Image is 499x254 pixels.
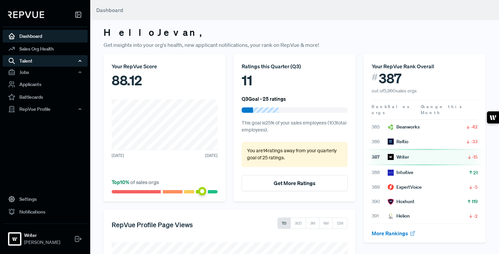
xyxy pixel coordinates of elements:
button: 3M [306,218,320,229]
a: WriterWriter[PERSON_NAME] [3,224,88,249]
span: [DATE] [112,153,124,159]
span: 387 [372,154,388,161]
span: 386 [372,138,388,145]
button: RepVue Profile [3,103,88,115]
p: You are 14 ratings away from your quarterly goal of 25 ratings . [247,147,342,162]
button: 12M [333,218,348,229]
span: out of 5,960 sales orgs [372,88,417,94]
span: -2 [473,213,478,220]
span: 391 [372,213,388,220]
img: Reltio [388,139,394,145]
a: Applicants [3,78,88,91]
span: # [372,70,378,84]
div: Intuitive [388,169,413,176]
div: 11 [242,70,348,90]
img: Helion [388,213,394,219]
div: 88.12 [112,70,218,90]
div: Reltio [388,138,408,145]
a: Dashboard [3,30,88,43]
span: 21 [473,169,478,176]
div: Beanworks [388,123,420,131]
span: 388 [372,169,388,176]
a: More Rankings [372,230,416,237]
img: Writer [388,154,394,160]
div: Your RepVue Score [112,62,218,70]
h6: Q3 Goal - 25 ratings [242,96,286,102]
span: 385 [372,123,388,131]
p: Get insights into your org's health, new applicant notifications, your rank on RepVue & more! [104,41,486,49]
span: 389 [372,184,388,191]
span: Rank [372,104,388,110]
a: Notifications [3,205,88,218]
button: Get More Ratings [242,175,348,191]
img: Writer [9,234,20,244]
a: Battlecards [3,91,88,103]
span: of sales orgs [112,179,159,185]
button: 6M [319,218,333,229]
span: 390 [372,198,388,205]
img: Hoxhunt [388,199,394,205]
span: -15 [472,154,478,160]
img: RepVue [8,11,44,18]
img: Intuitive [388,170,394,176]
span: Sales orgs [372,104,410,115]
img: ExpertVoice [388,184,394,190]
button: Jobs [3,67,88,78]
a: Sales Org Health [3,43,88,55]
span: -42 [471,123,478,130]
h3: Hello Jevan , [104,27,486,38]
div: Writer [388,154,409,161]
span: [DATE] [205,153,218,159]
span: Dashboard [96,7,123,13]
a: Settings [3,193,88,205]
p: This goal is 25 % of your sales employees ( 103 total employees). [242,119,348,134]
div: Hoxhunt [388,198,414,205]
div: Helion [388,213,410,220]
span: Top 10 % [112,179,130,185]
h5: RepVue Profile Page Views [112,221,193,229]
strong: Writer [24,232,60,239]
button: 30D [290,218,306,229]
button: 7D [277,218,291,229]
span: Change this Month [421,104,463,115]
span: [PERSON_NAME] [24,239,60,246]
span: Your RepVue Rank Overall [372,63,434,70]
span: -33 [471,138,478,145]
span: 387 [379,70,401,86]
span: 119 [472,198,478,205]
img: Beanworks [388,124,394,130]
button: Talent [3,55,88,67]
div: Ratings this Quarter ( Q3 ) [242,62,348,70]
div: ExpertVoice [388,184,422,191]
span: -5 [473,184,478,190]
